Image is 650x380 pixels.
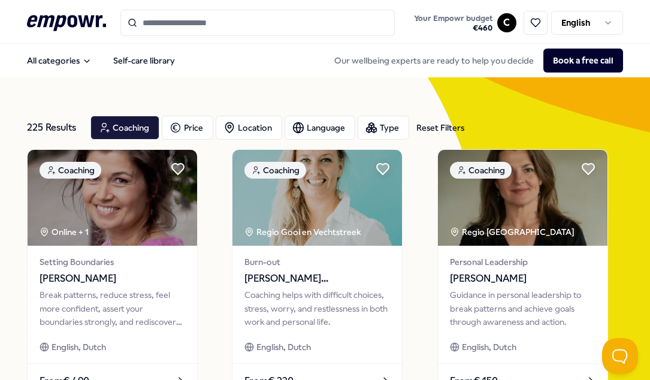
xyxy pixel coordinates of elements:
div: Guidance in personal leadership to break patterns and achieve goals through awareness and action. [450,288,595,328]
button: Book a free call [543,49,623,73]
span: [PERSON_NAME][GEOGRAPHIC_DATA] [244,271,390,286]
span: Personal Leadership [450,255,595,269]
input: Search for products, categories or subcategories [120,10,395,36]
div: 225 Results [27,116,81,140]
a: Your Empowr budget€460 [409,10,497,35]
div: Coaching [244,162,306,179]
button: Your Empowr budget€460 [412,11,495,35]
span: English, Dutch [256,340,311,354]
div: Reset Filters [416,121,464,134]
div: Our wellbeing experts are ready to help you decide [325,49,623,73]
span: English, Dutch [52,340,106,354]
div: Regio [GEOGRAPHIC_DATA] [450,225,576,239]
div: Online + 1 [40,225,89,239]
span: € 460 [414,23,492,33]
a: Self-care library [104,49,185,73]
span: Burn-out [244,255,390,269]
img: package image [438,150,607,246]
div: Break patterns, reduce stress, feel more confident, assert your boundaries strongly, and rediscov... [40,288,185,328]
span: English, Dutch [462,340,516,354]
button: Location [216,116,282,140]
div: Coaching [40,162,101,179]
span: [PERSON_NAME] [40,271,185,286]
button: Language [285,116,355,140]
img: package image [28,150,197,246]
button: Price [162,116,213,140]
img: package image [232,150,402,246]
span: Your Empowr budget [414,14,492,23]
div: Regio Gooi en Vechtstreek [244,225,362,239]
button: Coaching [90,116,159,140]
div: Coaching [450,162,512,179]
span: [PERSON_NAME] [450,271,595,286]
iframe: Help Scout Beacon - Open [602,338,638,374]
span: Setting Boundaries [40,255,185,269]
button: All categories [17,49,101,73]
nav: Main [17,49,185,73]
button: Type [358,116,409,140]
div: Coaching helps with difficult choices, stress, worry, and restlessness in both work and personal ... [244,288,390,328]
button: C [497,13,516,32]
